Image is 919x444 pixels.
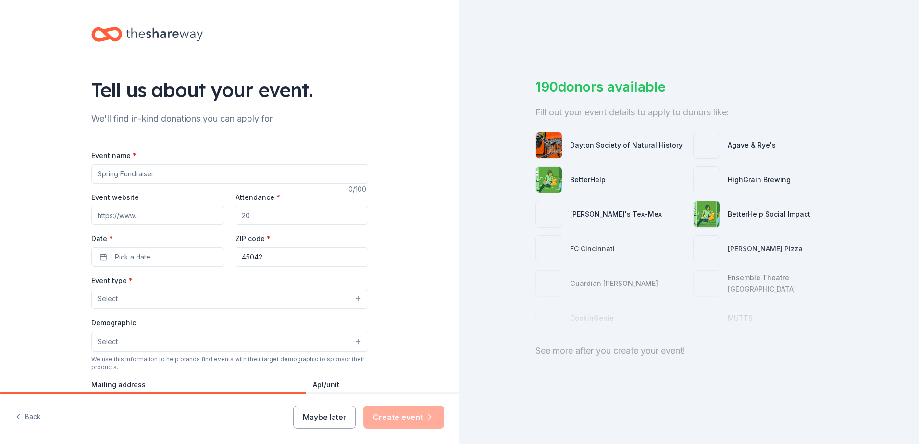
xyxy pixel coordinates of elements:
[98,293,118,305] span: Select
[91,111,368,126] div: We'll find in-kind donations you can apply for.
[313,380,339,390] label: Apt/unit
[91,332,368,352] button: Select
[91,193,139,202] label: Event website
[694,201,720,227] img: photo for BetterHelp Social Impact
[91,380,146,390] label: Mailing address
[348,184,368,195] div: 0 /100
[236,247,368,267] input: 12345 (U.S. only)
[535,105,843,120] div: Fill out your event details to apply to donors like:
[536,132,562,158] img: photo for Dayton Society of Natural History
[535,77,843,97] div: 190 donors available
[91,289,368,309] button: Select
[91,164,368,184] input: Spring Fundraiser
[91,247,224,267] button: Pick a date
[91,318,136,328] label: Demographic
[293,406,356,429] button: Maybe later
[91,151,137,160] label: Event name
[236,193,280,202] label: Attendance
[694,167,720,193] img: photo for HighGrain Brewing
[236,234,271,244] label: ZIP code
[91,206,224,225] input: https://www...
[115,251,150,263] span: Pick a date
[98,336,118,347] span: Select
[236,206,368,225] input: 20
[91,76,368,103] div: Tell us about your event.
[91,276,133,285] label: Event type
[728,139,776,151] div: Agave & Rye's
[728,209,810,220] div: BetterHelp Social Impact
[15,407,41,427] button: Back
[570,209,662,220] div: [PERSON_NAME]'s Tex-Mex
[91,234,224,244] label: Date
[535,343,843,358] div: See more after you create your event!
[728,174,791,185] div: HighGrain Brewing
[91,356,368,371] div: We use this information to help brands find events with their target demographic to sponsor their...
[570,174,606,185] div: BetterHelp
[536,201,562,227] img: photo for Chuy's Tex-Mex
[536,167,562,193] img: photo for BetterHelp
[694,132,720,158] img: photo for Agave & Rye's
[570,139,683,151] div: Dayton Society of Natural History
